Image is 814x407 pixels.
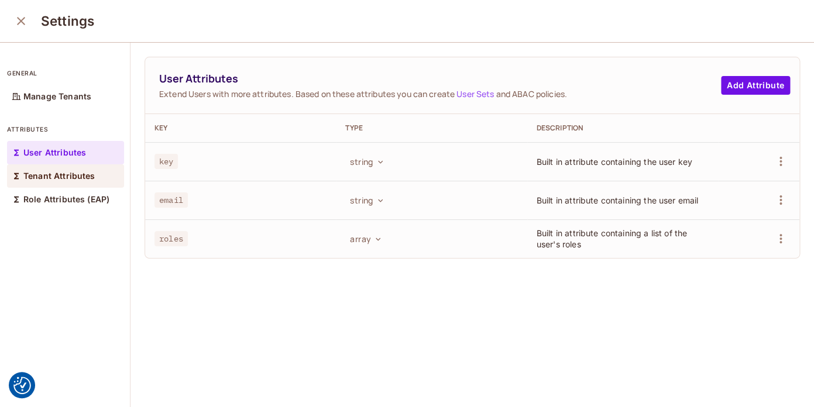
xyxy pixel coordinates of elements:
[345,152,387,171] button: string
[7,68,124,78] p: general
[23,171,95,181] p: Tenant Attributes
[13,377,31,394] img: Revisit consent button
[159,88,721,99] span: Extend Users with more attributes. Based on these attributes you can create and ABAC policies.
[154,231,188,246] span: roles
[154,123,327,133] div: Key
[23,92,91,101] p: Manage Tenants
[7,125,124,134] p: attributes
[345,229,385,248] button: array
[537,123,709,133] div: Description
[345,191,387,209] button: string
[23,195,109,204] p: Role Attributes (EAP)
[154,154,178,169] span: key
[41,13,94,29] h3: Settings
[23,148,86,157] p: User Attributes
[456,88,494,99] a: User Sets
[159,71,721,86] span: User Attributes
[13,377,31,394] button: Consent Preferences
[537,228,687,249] span: Built in attribute containing a list of the user's roles
[345,123,517,133] div: Type
[537,195,699,205] span: Built in attribute containing the user email
[9,9,33,33] button: close
[721,76,790,95] button: Add Attribute
[537,157,692,167] span: Built in attribute containing the user key
[154,192,188,208] span: email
